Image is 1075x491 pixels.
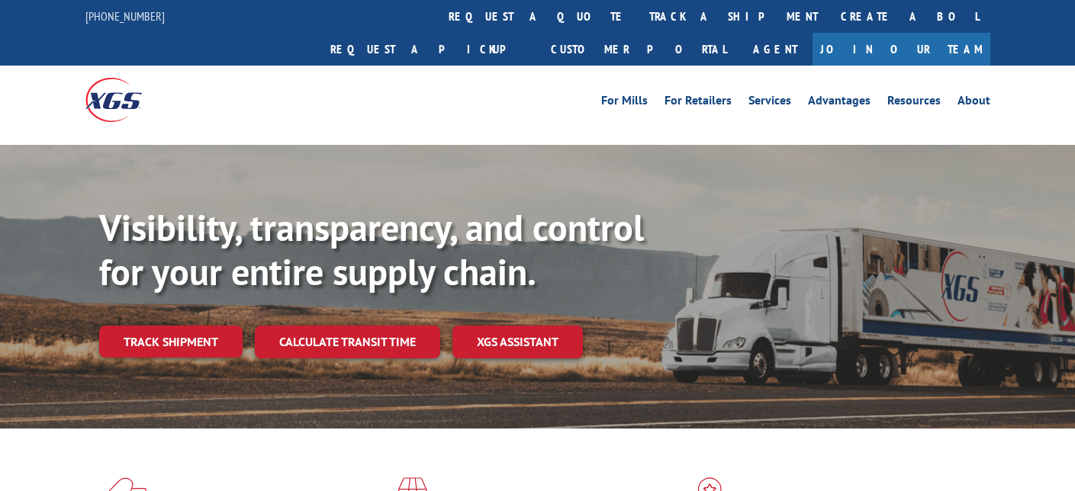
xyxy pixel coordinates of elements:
[808,95,871,111] a: Advantages
[99,204,644,295] b: Visibility, transparency, and control for your entire supply chain.
[748,95,791,111] a: Services
[85,8,165,24] a: [PHONE_NUMBER]
[539,33,738,66] a: Customer Portal
[813,33,990,66] a: Join Our Team
[601,95,648,111] a: For Mills
[255,326,440,358] a: Calculate transit time
[452,326,583,358] a: XGS ASSISTANT
[319,33,539,66] a: Request a pickup
[738,33,813,66] a: Agent
[887,95,941,111] a: Resources
[99,326,243,358] a: Track shipment
[665,95,732,111] a: For Retailers
[958,95,990,111] a: About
